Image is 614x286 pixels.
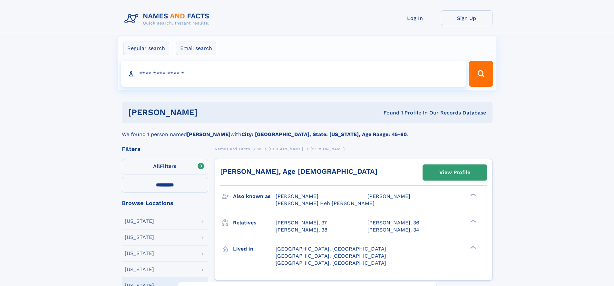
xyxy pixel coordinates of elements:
[215,145,250,153] a: Names and Facts
[276,260,386,266] span: [GEOGRAPHIC_DATA], [GEOGRAPHIC_DATA]
[469,193,476,197] div: ❯
[276,219,327,226] a: [PERSON_NAME], 37
[276,253,386,259] span: [GEOGRAPHIC_DATA], [GEOGRAPHIC_DATA]
[233,191,276,202] h3: Also known as
[233,243,276,254] h3: Lived in
[276,246,386,252] span: [GEOGRAPHIC_DATA], [GEOGRAPHIC_DATA]
[367,226,419,233] a: [PERSON_NAME], 34
[423,165,487,180] a: View Profile
[233,217,276,228] h3: Relatives
[469,61,493,87] button: Search Button
[122,146,208,152] div: Filters
[268,145,303,153] a: [PERSON_NAME]
[241,131,407,137] b: City: [GEOGRAPHIC_DATA], State: [US_STATE], Age Range: 45-60
[276,193,318,199] span: [PERSON_NAME]
[367,219,419,226] a: [PERSON_NAME], 36
[125,267,154,272] div: [US_STATE]
[153,163,160,169] span: All
[389,10,441,26] a: Log In
[310,147,345,151] span: [PERSON_NAME]
[176,42,216,55] label: Email search
[125,219,154,224] div: [US_STATE]
[290,109,486,116] div: Found 1 Profile In Our Records Database
[121,61,466,87] input: search input
[441,10,492,26] a: Sign Up
[276,200,375,206] span: [PERSON_NAME] Heh [PERSON_NAME]
[469,219,476,223] div: ❯
[123,42,169,55] label: Regular search
[187,131,230,137] b: [PERSON_NAME]
[122,200,208,206] div: Browse Locations
[122,123,492,138] div: We found 1 person named with .
[257,145,261,153] a: W
[469,245,476,249] div: ❯
[128,108,291,116] h1: [PERSON_NAME]
[276,226,327,233] a: [PERSON_NAME], 38
[122,159,208,174] label: Filters
[439,165,470,180] div: View Profile
[125,235,154,240] div: [US_STATE]
[367,193,410,199] span: [PERSON_NAME]
[257,147,261,151] span: W
[220,167,377,175] a: [PERSON_NAME], Age [DEMOGRAPHIC_DATA]
[122,10,215,28] img: Logo Names and Facts
[125,251,154,256] div: [US_STATE]
[268,147,303,151] span: [PERSON_NAME]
